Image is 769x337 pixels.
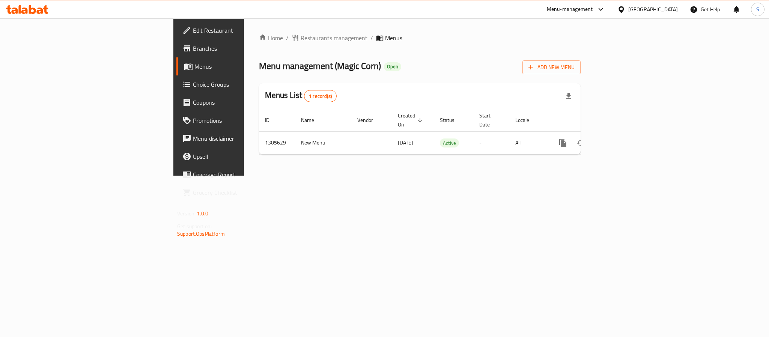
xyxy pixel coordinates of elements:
[197,209,208,218] span: 1.0.0
[357,116,383,125] span: Vendor
[292,33,367,42] a: Restaurants management
[176,165,302,184] a: Coverage Report
[193,170,296,179] span: Coverage Report
[177,229,225,239] a: Support.OpsPlatform
[193,26,296,35] span: Edit Restaurant
[528,63,575,72] span: Add New Menu
[259,33,581,42] nav: breadcrumb
[176,21,302,39] a: Edit Restaurant
[193,152,296,161] span: Upsell
[176,129,302,147] a: Menu disclaimer
[176,93,302,111] a: Coupons
[177,209,196,218] span: Version:
[265,90,337,102] h2: Menus List
[259,109,632,155] table: enhanced table
[176,184,302,202] a: Grocery Checklist
[176,111,302,129] a: Promotions
[304,90,337,102] div: Total records count
[370,33,373,42] li: /
[193,98,296,107] span: Coupons
[440,116,464,125] span: Status
[509,131,548,154] td: All
[193,80,296,89] span: Choice Groups
[479,111,500,129] span: Start Date
[301,116,324,125] span: Name
[193,44,296,53] span: Branches
[572,134,590,152] button: Change Status
[756,5,759,14] span: S
[548,109,632,132] th: Actions
[440,139,459,147] span: Active
[560,87,578,105] div: Export file
[554,134,572,152] button: more
[522,60,581,74] button: Add New Menu
[193,116,296,125] span: Promotions
[304,93,336,100] span: 1 record(s)
[384,63,401,70] span: Open
[301,33,367,42] span: Restaurants management
[265,116,279,125] span: ID
[398,111,425,129] span: Created On
[193,134,296,143] span: Menu disclaimer
[177,221,212,231] span: Get support on:
[628,5,678,14] div: [GEOGRAPHIC_DATA]
[194,62,296,71] span: Menus
[176,147,302,165] a: Upsell
[384,62,401,71] div: Open
[259,57,381,74] span: Menu management ( Magic Corn )
[295,131,351,154] td: New Menu
[193,188,296,197] span: Grocery Checklist
[398,138,413,147] span: [DATE]
[176,75,302,93] a: Choice Groups
[385,33,402,42] span: Menus
[547,5,593,14] div: Menu-management
[176,57,302,75] a: Menus
[473,131,509,154] td: -
[515,116,539,125] span: Locale
[176,39,302,57] a: Branches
